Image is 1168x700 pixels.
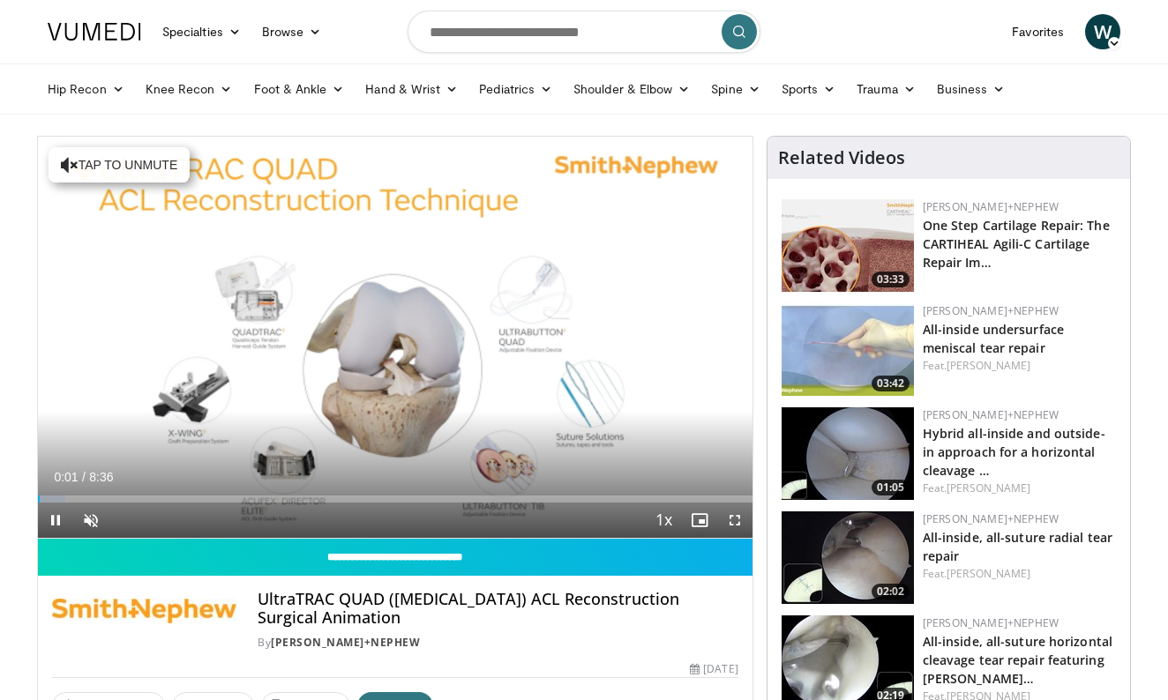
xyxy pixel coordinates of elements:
[782,199,914,292] a: 03:33
[258,590,737,628] h4: UltraTRAC QUAD ([MEDICAL_DATA]) ACL Reconstruction Surgical Animation
[923,511,1059,526] a: [PERSON_NAME]+Nephew
[408,11,760,53] input: Search topics, interventions
[923,529,1112,564] a: All-inside, all-suture radial tear repair
[49,147,190,182] button: Tap to unmute
[771,71,847,107] a: Sports
[923,566,1116,582] div: Feat.
[947,358,1030,373] a: [PERSON_NAME]
[923,358,1116,374] div: Feat.
[38,495,752,503] div: Progress Bar
[468,71,563,107] a: Pediatrics
[38,137,752,539] video-js: Video Player
[37,71,135,107] a: Hip Recon
[1085,14,1120,49] a: W
[1001,14,1074,49] a: Favorites
[923,480,1116,496] div: Feat.
[872,584,910,599] span: 02:02
[923,217,1110,271] a: One Step Cartilage Repair: The CARTIHEAL Agili-C Cartilage Repair Im…
[700,71,770,107] a: Spine
[782,407,914,500] img: 364c13b8-bf65-400b-a941-5a4a9c158216.150x105_q85_crop-smart_upscale.jpg
[778,147,905,168] h4: Related Videos
[271,635,420,650] a: [PERSON_NAME]+Nephew
[923,321,1064,356] a: All-inside undersurface meniscal tear repair
[82,470,86,484] span: /
[52,590,236,632] img: Smith+Nephew
[923,407,1059,422] a: [PERSON_NAME]+Nephew
[923,633,1112,687] a: All-inside, all-suture horizontal cleavage tear repair featuring [PERSON_NAME]…
[647,503,682,538] button: Playback Rate
[872,376,910,391] span: 03:42
[947,480,1030,495] a: [PERSON_NAME]
[872,480,910,495] span: 01:05
[923,303,1059,318] a: [PERSON_NAME]+Nephew
[563,71,700,107] a: Shoulder & Elbow
[782,303,914,396] img: 02c34c8e-0ce7-40b9-85e3-cdd59c0970f9.150x105_q85_crop-smart_upscale.jpg
[846,71,926,107] a: Trauma
[38,503,73,538] button: Pause
[152,14,251,49] a: Specialties
[54,470,78,484] span: 0:01
[782,199,914,292] img: 781f413f-8da4-4df1-9ef9-bed9c2d6503b.150x105_q85_crop-smart_upscale.jpg
[89,470,113,484] span: 8:36
[872,272,910,287] span: 03:33
[251,14,333,49] a: Browse
[947,566,1030,581] a: [PERSON_NAME]
[782,511,914,604] a: 02:02
[48,23,141,41] img: VuMedi Logo
[926,71,1016,107] a: Business
[690,661,737,677] div: [DATE]
[682,503,717,538] button: Enable picture-in-picture mode
[782,407,914,500] a: 01:05
[923,199,1059,214] a: [PERSON_NAME]+Nephew
[73,503,109,538] button: Unmute
[923,615,1059,630] a: [PERSON_NAME]+Nephew
[782,303,914,396] a: 03:42
[355,71,468,107] a: Hand & Wrist
[135,71,243,107] a: Knee Recon
[717,503,752,538] button: Fullscreen
[243,71,356,107] a: Foot & Ankle
[258,635,737,651] div: By
[782,511,914,604] img: 0d5ae7a0-0009-4902-af95-81e215730076.150x105_q85_crop-smart_upscale.jpg
[923,425,1105,479] a: Hybrid all-inside and outside-in approach for a horizontal cleavage …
